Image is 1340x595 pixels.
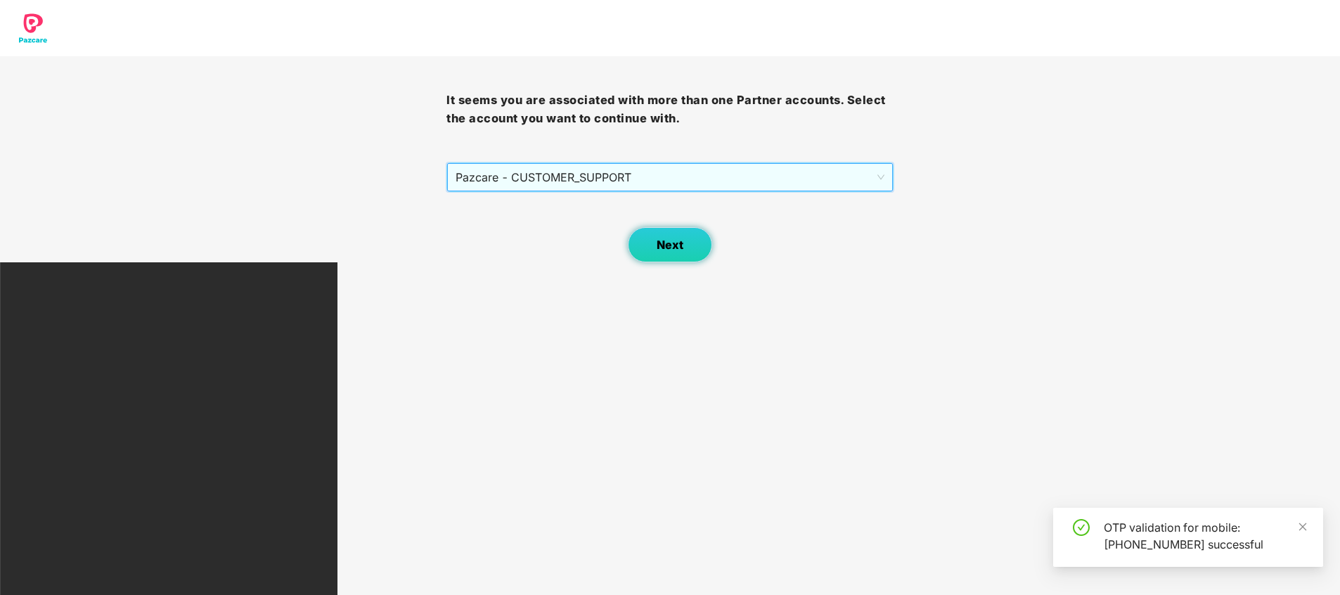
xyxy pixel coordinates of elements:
div: OTP validation for mobile: [PHONE_NUMBER] successful [1104,519,1306,553]
button: Next [628,227,712,262]
span: Pazcare - CUSTOMER_SUPPORT [456,164,884,191]
span: Next [657,238,683,252]
span: check-circle [1073,519,1090,536]
h3: It seems you are associated with more than one Partner accounts. Select the account you want to c... [446,91,893,127]
span: close [1298,522,1308,532]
